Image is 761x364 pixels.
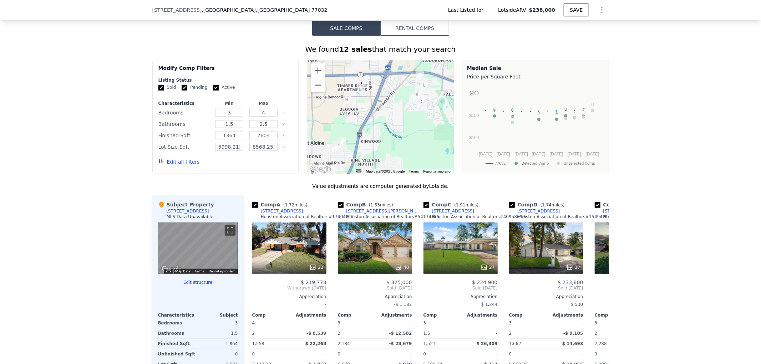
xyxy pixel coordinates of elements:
button: Clear [282,134,285,137]
div: 2 [252,328,288,338]
div: - [548,318,583,328]
button: Sale Comps [312,21,381,36]
button: Clear [282,146,285,149]
span: $ 14,693 [562,341,583,346]
div: 5519 Cannonway Dr [357,80,365,92]
div: Comp [595,312,632,318]
div: Bathrooms [158,328,197,338]
div: Houston Association of Realtors # 15494217 [518,214,611,220]
text: [DATE] [532,152,546,157]
button: Show Options [595,3,609,17]
div: 3 [199,318,238,328]
div: Finished Sqft [158,130,211,140]
span: $ 1,244 [481,302,498,307]
div: Adjustments [546,312,583,318]
div: Min [213,101,245,106]
a: [STREET_ADDRESS] [509,208,560,214]
div: Max [248,101,279,106]
text: [DATE] [550,152,563,157]
label: Pending [182,84,207,91]
div: Bedrooms [158,108,211,118]
span: Lotside ARV [498,6,529,14]
a: [STREET_ADDRESS] [595,208,646,214]
div: 7410 Fall Creek Bnd [420,82,428,94]
text: [DATE] [497,152,510,157]
div: Adjustments [375,312,412,318]
button: Zoom in [311,63,325,78]
div: Comp D [509,201,568,208]
div: 5030 Hollybrook Ln [338,137,346,149]
text: J [573,109,575,113]
span: -$ 1,182 [394,302,412,307]
span: $ 22,268 [305,341,326,346]
span: [STREET_ADDRESS] [152,6,202,14]
div: 14418 Brushy Arbor Ln [413,91,421,103]
div: - [291,349,326,359]
div: 7403 Hickory Canyon Ct [420,79,427,91]
span: 0 [509,352,512,357]
div: [STREET_ADDRESS] [603,208,646,214]
span: ( miles) [280,202,310,207]
text: Selected Comp [522,161,549,166]
div: - [462,349,498,359]
div: 2 [595,328,630,338]
svg: A chart. [467,82,604,171]
div: Characteristics [158,312,198,318]
div: Lot Size Sqft [158,142,211,152]
div: 7411 Lynnbrook Falls Ln [417,98,425,110]
div: 23 [309,264,323,271]
div: - [376,349,412,359]
div: [STREET_ADDRESS] [167,208,209,214]
span: 4 [252,321,255,325]
span: 1.72 [285,202,295,207]
div: - [291,318,326,328]
div: Modify Comp Filters [158,65,293,77]
div: 27 [481,264,494,271]
text: B [564,107,567,112]
div: - [548,349,583,359]
span: 1,558 [252,341,264,346]
div: Comp [252,312,289,318]
span: Map data ©2025 Google [366,169,405,173]
div: Bedrooms [158,318,197,328]
a: [STREET_ADDRESS] [423,208,475,214]
div: - [376,318,412,328]
span: 0 [338,352,341,357]
div: Houston Association of Realtors # 17404012 [261,214,354,220]
span: -$ 28,679 [389,341,412,346]
span: , [GEOGRAPHIC_DATA] [202,6,327,14]
text: [DATE] [568,152,581,157]
a: Open this area in Google Maps (opens a new window) [160,265,183,274]
div: 0 [199,349,238,359]
div: Comp [509,312,546,318]
input: Pending [182,85,187,91]
div: Street View [158,222,238,274]
span: $238,000 [529,7,555,13]
div: Comp B [338,201,396,208]
text: $150 [470,113,479,118]
div: 7215 Fall Creek Bnd [415,81,423,93]
div: - [462,328,498,338]
text: [DATE] [586,152,599,157]
span: ( miles) [538,202,568,207]
text: [DATE] [479,152,492,157]
text: Unselected Comp [564,161,595,166]
a: Open this area in Google Maps (opens a new window) [309,165,333,174]
span: $ 224,900 [472,280,497,285]
button: Rental Comps [381,21,449,36]
button: Edit structure [158,280,238,285]
span: -$ 8,539 [306,331,326,336]
div: Price per Square Foot [467,72,604,82]
span: -$ 9,105 [563,331,583,336]
span: $ 530 [571,302,583,307]
text: F [582,108,585,112]
div: 2 [338,328,374,338]
div: 7019 Dewberry Shores Ln [409,92,417,104]
text: $100 [470,135,479,140]
a: Terms (opens in new tab) [195,269,205,273]
div: 27 [566,264,580,271]
div: Comp [338,312,375,318]
span: Sold [DATE] [595,285,669,291]
span: $ 219,773 [301,280,326,285]
label: Active [213,84,235,91]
